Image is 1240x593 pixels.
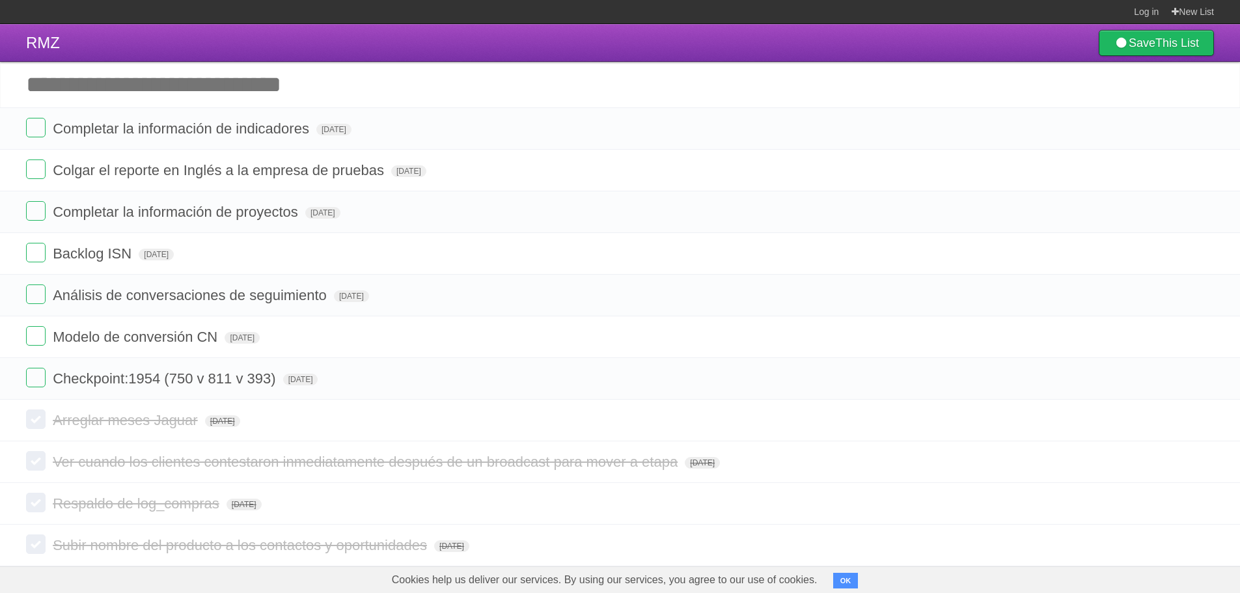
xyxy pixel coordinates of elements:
[26,409,46,429] label: Done
[53,537,430,553] span: Subir nombre del producto a los contactos y oportunidades
[26,493,46,512] label: Done
[53,162,387,178] span: Colgar el reporte en Inglés a la empresa de pruebas
[26,201,46,221] label: Done
[26,243,46,262] label: Done
[26,34,60,51] span: RMZ
[53,204,301,220] span: Completar la información de proyectos
[227,499,262,510] span: [DATE]
[26,534,46,554] label: Done
[283,374,318,385] span: [DATE]
[833,573,859,588] button: OK
[391,165,426,177] span: [DATE]
[53,454,681,470] span: Ver cuando los clientes contestaron inmediatamente después de un broadcast para mover a etapa
[434,540,469,552] span: [DATE]
[1155,36,1199,49] b: This List
[53,287,330,303] span: Análisis de conversaciones de seguimiento
[53,495,223,512] span: Respaldo de log_compras
[139,249,174,260] span: [DATE]
[26,118,46,137] label: Done
[205,415,240,427] span: [DATE]
[305,207,340,219] span: [DATE]
[1099,30,1214,56] a: SaveThis List
[225,332,260,344] span: [DATE]
[53,329,221,345] span: Modelo de conversión CN
[685,457,720,469] span: [DATE]
[53,245,135,262] span: Backlog ISN
[26,284,46,304] label: Done
[53,412,201,428] span: Arreglar meses Jaguar
[379,567,831,593] span: Cookies help us deliver our services. By using our services, you agree to our use of cookies.
[316,124,351,135] span: [DATE]
[26,326,46,346] label: Done
[334,290,369,302] span: [DATE]
[26,451,46,471] label: Done
[53,120,312,137] span: Completar la información de indicadores
[53,370,279,387] span: Checkpoint:1954 (750 v 811 v 393)
[26,159,46,179] label: Done
[26,368,46,387] label: Done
